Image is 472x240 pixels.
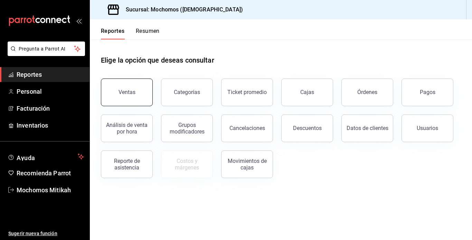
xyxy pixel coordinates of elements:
button: Usuarios [402,114,453,142]
span: Mochomos Mitikah [17,185,84,195]
button: Contrata inventarios para ver este reporte [161,150,213,178]
div: Categorías [174,89,200,95]
span: Inventarios [17,121,84,130]
div: Cancelaciones [229,125,265,131]
span: Personal [17,87,84,96]
span: Facturación [17,104,84,113]
div: Análisis de venta por hora [105,122,148,135]
button: Pagos [402,79,453,106]
button: Cancelaciones [221,114,273,142]
div: Ventas [119,89,135,95]
button: Reportes [101,28,125,39]
button: Datos de clientes [341,114,393,142]
button: Grupos modificadores [161,114,213,142]
span: Pregunta a Parrot AI [19,45,74,53]
div: Descuentos [293,125,322,131]
h3: Sucursal: Mochomos ([DEMOGRAPHIC_DATA]) [120,6,243,14]
button: Ticket promedio [221,79,273,106]
button: Reporte de asistencia [101,150,153,178]
span: Recomienda Parrot [17,168,84,178]
div: Costos y márgenes [166,158,208,171]
div: Usuarios [417,125,438,131]
button: Análisis de venta por hora [101,114,153,142]
div: Grupos modificadores [166,122,208,135]
div: Datos de clientes [347,125,388,131]
div: Movimientos de cajas [226,158,268,171]
button: Ventas [101,79,153,106]
span: Sugerir nueva función [8,230,84,237]
button: Órdenes [341,79,393,106]
div: Cajas [300,89,314,95]
div: Reporte de asistencia [105,158,148,171]
button: Movimientos de cajas [221,150,273,178]
button: open_drawer_menu [76,18,82,24]
span: Reportes [17,70,84,79]
button: Descuentos [281,114,333,142]
button: Pregunta a Parrot AI [8,41,85,56]
h1: Elige la opción que deseas consultar [101,55,214,65]
button: Resumen [136,28,160,39]
div: Ticket promedio [227,89,267,95]
button: Categorías [161,79,213,106]
div: navigation tabs [101,28,160,39]
div: Órdenes [357,89,377,95]
a: Pregunta a Parrot AI [5,50,85,57]
div: Pagos [420,89,435,95]
button: Cajas [281,79,333,106]
span: Ayuda [17,153,75,161]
